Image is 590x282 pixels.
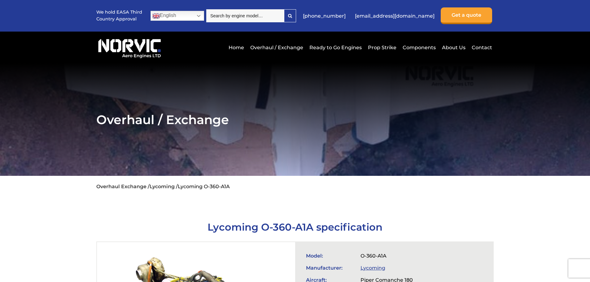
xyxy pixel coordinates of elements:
a: Prop Strike [366,40,398,55]
a: Components [401,40,437,55]
p: We hold EASA Third Country Approval [96,9,143,22]
img: Norvic Aero Engines logo [96,36,163,59]
a: Get a quote [441,7,492,24]
img: en [152,12,160,20]
a: About Us [440,40,467,55]
a: Lycoming / [150,184,178,189]
td: O-360-A1A [357,250,457,262]
a: Overhaul Exchange / [96,184,150,189]
td: Manufacturer: [303,262,357,274]
a: Overhaul / Exchange [249,40,305,55]
a: [PHONE_NUMBER] [300,8,349,24]
td: Model: [303,250,357,262]
a: Ready to Go Engines [308,40,363,55]
a: English [151,11,204,21]
li: Lycoming O-360-A1A [178,184,230,189]
a: Lycoming [361,265,385,271]
a: Contact [470,40,492,55]
input: Search by engine model… [206,9,284,22]
h1: Lycoming O-360-A1A specification [96,221,494,233]
a: [EMAIL_ADDRESS][DOMAIN_NAME] [352,8,438,24]
h2: Overhaul / Exchange [96,112,494,127]
a: Home [227,40,246,55]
